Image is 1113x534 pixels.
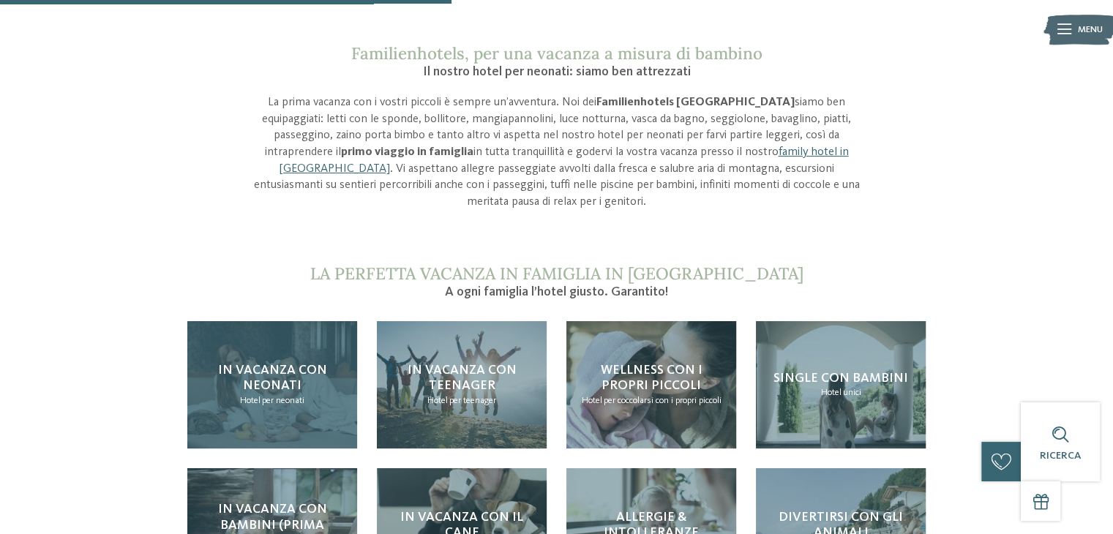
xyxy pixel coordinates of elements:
a: family hotel in [GEOGRAPHIC_DATA] [279,146,849,175]
span: per teenager [449,396,496,405]
span: Hotel [820,388,841,397]
span: Wellness con i propri piccoli [600,364,702,393]
p: La prima vacanza con i vostri piccoli è sempre un’avventura. Noi dei siamo ben equipaggiati: lett... [244,94,870,211]
span: Hotel [427,396,448,405]
span: per neonati [262,396,304,405]
a: Hotel per neonati in Alto Adige per una vacanza di relax Single con bambini Hotel unici [756,321,926,448]
span: per coccolarsi con i propri piccoli [603,396,721,405]
span: Ricerca [1040,451,1081,461]
span: La perfetta vacanza in famiglia in [GEOGRAPHIC_DATA] [310,263,803,284]
span: Single con bambini [773,372,908,385]
a: Hotel per neonati in Alto Adige per una vacanza di relax Wellness con i propri piccoli Hotel per ... [566,321,736,448]
span: Il nostro hotel per neonati: siamo ben attrezzati [422,65,690,78]
a: Hotel per neonati in Alto Adige per una vacanza di relax In vacanza con teenager Hotel per teenager [377,321,547,448]
a: Hotel per neonati in Alto Adige per una vacanza di relax In vacanza con neonati Hotel per neonati [187,321,357,448]
strong: Familienhotels [GEOGRAPHIC_DATA] [596,97,795,108]
span: A ogni famiglia l’hotel giusto. Garantito! [445,285,668,298]
span: Hotel [581,396,602,405]
span: In vacanza con teenager [408,364,517,393]
span: In vacanza con neonati [218,364,327,393]
span: Hotel [240,396,261,405]
strong: primo viaggio in famiglia [340,146,473,158]
span: Familienhotels, per una vacanza a misura di bambino [351,42,762,64]
span: unici [842,388,861,397]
